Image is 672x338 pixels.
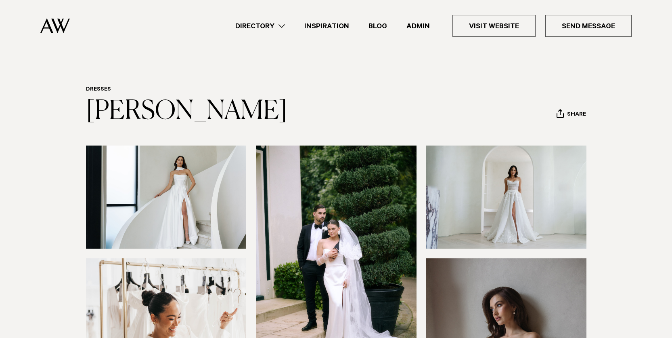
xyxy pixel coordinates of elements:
[86,87,111,93] a: Dresses
[295,21,359,32] a: Inspiration
[556,109,586,121] button: Share
[452,15,536,37] a: Visit Website
[86,99,287,125] a: [PERSON_NAME]
[567,111,586,119] span: Share
[359,21,397,32] a: Blog
[226,21,295,32] a: Directory
[545,15,632,37] a: Send Message
[40,18,70,33] img: Auckland Weddings Logo
[397,21,440,32] a: Admin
